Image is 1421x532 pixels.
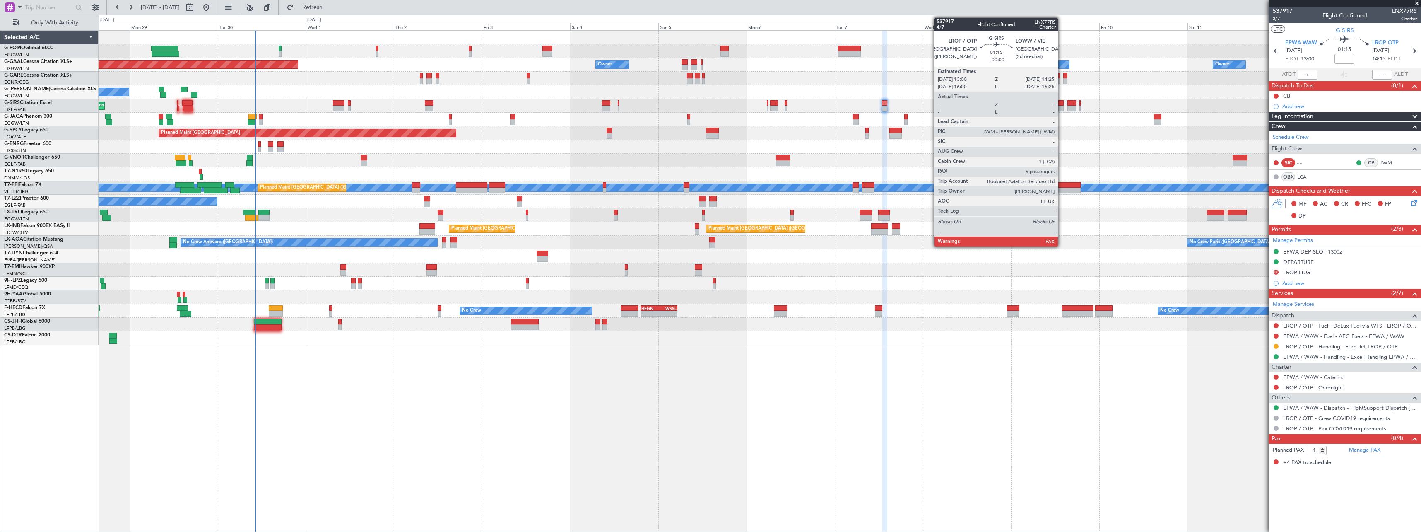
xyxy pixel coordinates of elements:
[4,278,47,283] a: 9H-LPZLegacy 500
[747,23,835,30] div: Mon 6
[1322,11,1367,20] div: Flight Confirmed
[1285,47,1302,55] span: [DATE]
[4,114,23,119] span: G-JAGA
[4,196,49,201] a: T7-LZZIPraetor 600
[4,141,51,146] a: G-ENRGPraetor 600
[4,148,26,154] a: EGSS/STN
[1297,159,1316,167] div: - -
[1272,112,1313,121] span: Leg Information
[1274,270,1279,275] button: D
[4,223,20,228] span: LX-INB
[4,59,72,64] a: G-GAALCessna Citation XLS+
[4,202,26,208] a: EGLF/FAB
[1272,225,1291,235] span: Permits
[659,306,676,311] div: WSSL
[1099,23,1187,30] div: Fri 10
[218,23,306,30] div: Tue 30
[1380,159,1399,167] a: JWM
[4,65,29,72] a: EGGW/LTN
[4,182,19,187] span: T7-FFI
[1272,434,1281,444] span: Pax
[4,100,52,105] a: G-SIRSCitation Excel
[4,237,23,242] span: LX-AOA
[4,87,96,92] a: G-[PERSON_NAME]Cessna Citation XLS
[100,17,114,24] div: [DATE]
[161,127,240,139] div: Planned Maint [GEOGRAPHIC_DATA]
[4,339,26,345] a: LFPB/LBG
[4,223,70,228] a: LX-INBFalcon 900EX EASy II
[1285,55,1299,63] span: ETOT
[1273,133,1309,142] a: Schedule Crew
[4,298,26,304] a: FCBB/BZV
[4,134,26,140] a: LGAV/ATH
[4,46,53,51] a: G-FOMOGlobal 6000
[4,141,24,146] span: G-ENRG
[4,73,72,78] a: G-GARECessna Citation XLS+
[1283,92,1290,99] div: CB
[4,155,60,160] a: G-VNORChallenger 650
[1271,25,1285,33] button: UTC
[1272,393,1290,403] span: Others
[4,264,55,269] a: T7-EMIHawker 900XP
[923,23,1011,30] div: Wed 8
[1394,70,1408,79] span: ALDT
[130,23,218,30] div: Mon 29
[1392,7,1417,15] span: LNX77RS
[1391,81,1403,90] span: (0/1)
[1011,23,1099,30] div: Thu 9
[295,5,330,10] span: Refresh
[1283,269,1310,276] div: LROP LDG
[4,169,27,174] span: T7-N1960
[1283,333,1404,340] a: EPWA / WAW - Fuel - AEG Fuels - EPWA / WAW
[9,16,90,29] button: Only With Activity
[659,311,676,316] div: -
[4,312,26,318] a: LFPB/LBG
[1190,236,1272,249] div: No Crew Paris ([GEOGRAPHIC_DATA])
[4,155,24,160] span: G-VNOR
[1272,311,1294,321] span: Dispatch
[4,210,22,215] span: LX-TRO
[1283,404,1417,411] a: EPWA / WAW - Dispatch - FlightSupport Dispatch [GEOGRAPHIC_DATA]
[4,278,21,283] span: 9H-LPZ
[1372,47,1389,55] span: [DATE]
[4,106,26,113] a: EGLF/FAB
[4,175,30,181] a: DNMM/LOS
[4,243,53,249] a: [PERSON_NAME]/QSA
[283,1,332,14] button: Refresh
[4,114,52,119] a: G-JAGAPhenom 300
[1364,158,1378,167] div: CP
[1282,70,1296,79] span: ATOT
[4,305,22,310] span: F-HECD
[4,325,26,331] a: LFPB/LBG
[1341,200,1348,208] span: CR
[4,251,23,256] span: T7-DYN
[1160,305,1179,317] div: No Crew
[4,189,29,195] a: VHHH/HKG
[4,251,58,256] a: T7-DYNChallenger 604
[307,17,321,24] div: [DATE]
[1187,23,1276,30] div: Sat 11
[1283,415,1390,422] a: LROP / OTP - Crew COVID19 requirements
[4,210,48,215] a: LX-TROLegacy 650
[1372,55,1385,63] span: 14:15
[1338,46,1351,54] span: 01:15
[4,319,22,324] span: CS-JHH
[1283,248,1342,255] div: EPWA DEP SLOT 1300z
[708,222,839,235] div: Planned Maint [GEOGRAPHIC_DATA] ([GEOGRAPHIC_DATA])
[1283,343,1398,350] a: LROP / OTP - Handling - Euro Jet LROP / OTP
[1283,459,1331,467] span: +4 PAX to schedule
[4,100,20,105] span: G-SIRS
[25,1,73,14] input: Trip Number
[658,23,747,30] div: Sun 5
[4,264,20,269] span: T7-EMI
[1283,384,1343,391] a: LROP / OTP - Overnight
[1320,200,1327,208] span: AC
[1283,259,1314,266] div: DEPARTURE
[4,59,23,64] span: G-GAAL
[1272,289,1293,298] span: Services
[4,46,25,51] span: G-FOMO
[1272,81,1313,91] span: Dispatch To-Dos
[1387,55,1401,63] span: ELDT
[1273,15,1293,22] span: 3/7
[1283,374,1345,381] a: EPWA / WAW - Catering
